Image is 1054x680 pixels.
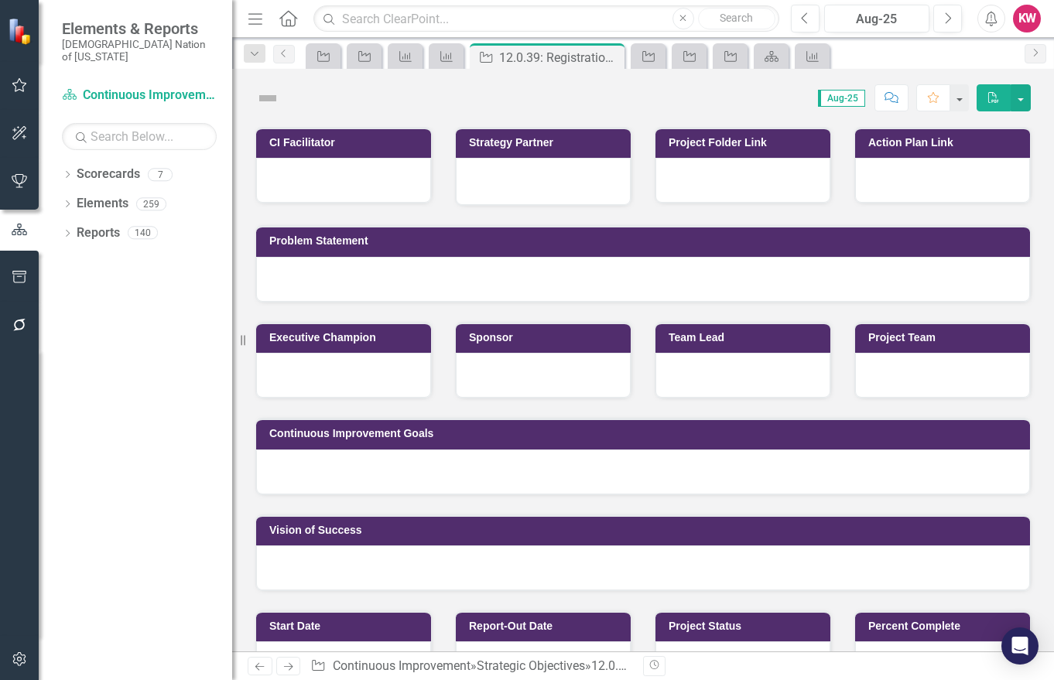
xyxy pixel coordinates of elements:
a: Continuous Improvement [62,87,217,104]
div: 7 [148,168,173,181]
h3: Executive Champion [269,332,423,343]
h3: Problem Statement [269,235,1022,247]
div: Aug-25 [830,10,924,29]
h3: Report-Out Date [469,620,623,632]
div: 12.0.39: Registration Processes [591,658,763,673]
a: Reports [77,224,120,242]
h3: Start Date [269,620,423,632]
button: Search [698,8,775,29]
div: 140 [128,227,158,240]
h3: Project Status [669,620,823,632]
button: KW [1013,5,1041,32]
h3: Strategy Partner [469,137,623,149]
h3: CI Facilitator [269,137,423,149]
h3: Sponsor [469,332,623,343]
a: Scorecards [77,166,140,183]
span: Search [720,12,753,24]
h3: Team Lead [669,332,823,343]
h3: Percent Complete [868,620,1022,632]
span: Elements & Reports [62,19,217,38]
h3: Vision of Success [269,525,1022,536]
div: Open Intercom Messenger [1001,627,1039,665]
input: Search ClearPoint... [313,5,779,32]
div: 259 [136,197,166,210]
a: Elements [77,195,128,213]
img: ClearPoint Strategy [8,18,35,45]
button: Aug-25 [824,5,929,32]
h3: Project Team [868,332,1022,343]
img: Not Defined [255,86,280,111]
h3: Project Folder Link [669,137,823,149]
h3: Action Plan Link [868,137,1022,149]
div: » » [310,658,631,675]
a: Continuous Improvement [333,658,471,673]
small: [DEMOGRAPHIC_DATA] Nation of [US_STATE] [62,38,217,63]
a: Strategic Objectives [477,658,585,673]
div: 12.0.39: Registration Processes [499,48,621,67]
input: Search Below... [62,123,217,150]
h3: Continuous Improvement Goals [269,428,1022,439]
span: Aug-25 [818,90,865,107]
